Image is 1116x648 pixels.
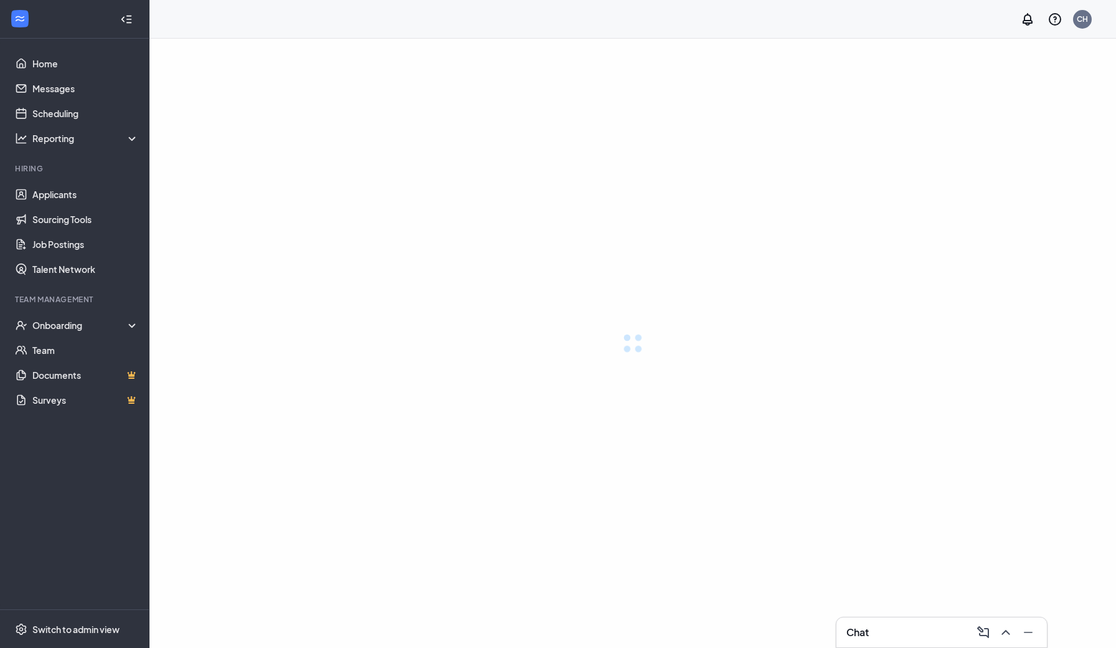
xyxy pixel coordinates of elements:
[32,132,139,145] div: Reporting
[32,51,139,76] a: Home
[32,207,139,232] a: Sourcing Tools
[995,622,1014,642] button: ChevronUp
[14,12,26,25] svg: WorkstreamLogo
[32,388,139,412] a: SurveysCrown
[1077,14,1088,24] div: CH
[972,622,992,642] button: ComposeMessage
[15,623,27,636] svg: Settings
[32,101,139,126] a: Scheduling
[998,625,1013,640] svg: ChevronUp
[1047,12,1062,27] svg: QuestionInfo
[15,319,27,331] svg: UserCheck
[32,623,120,636] div: Switch to admin view
[15,294,136,305] div: Team Management
[976,625,991,640] svg: ComposeMessage
[32,182,139,207] a: Applicants
[846,626,869,639] h3: Chat
[15,132,27,145] svg: Analysis
[32,319,139,331] div: Onboarding
[1017,622,1037,642] button: Minimize
[15,163,136,174] div: Hiring
[32,76,139,101] a: Messages
[32,232,139,257] a: Job Postings
[120,13,133,26] svg: Collapse
[32,338,139,363] a: Team
[1021,625,1036,640] svg: Minimize
[32,257,139,282] a: Talent Network
[32,363,139,388] a: DocumentsCrown
[1020,12,1035,27] svg: Notifications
